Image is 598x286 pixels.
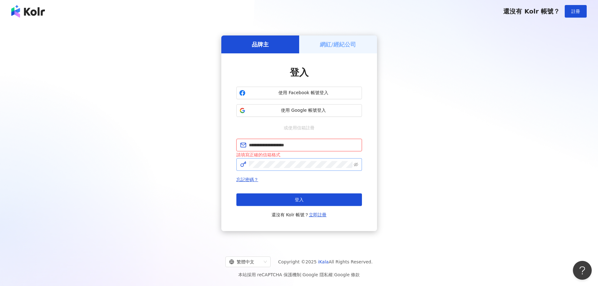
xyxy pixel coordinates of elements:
span: 登入 [290,67,309,78]
span: 使用 Google 帳號登入 [248,107,359,114]
span: 或使用信箱註冊 [279,124,319,131]
button: 註冊 [565,5,587,18]
span: 註冊 [571,9,580,14]
button: 使用 Facebook 帳號登入 [236,87,362,99]
span: 還沒有 Kolr 帳號？ [503,8,560,15]
span: 登入 [295,197,304,202]
div: 繁體中文 [229,257,261,267]
span: 使用 Facebook 帳號登入 [248,90,359,96]
a: 立即註冊 [309,212,326,217]
span: | [333,272,334,277]
span: | [301,272,303,277]
iframe: Help Scout Beacon - Open [573,261,592,280]
a: Google 條款 [334,272,360,277]
h5: 品牌主 [252,40,269,48]
a: Google 隱私權 [303,272,333,277]
span: Copyright © 2025 All Rights Reserved. [278,258,373,266]
img: logo [11,5,45,18]
button: 使用 Google 帳號登入 [236,104,362,117]
a: iKala [318,259,329,264]
span: 還沒有 Kolr 帳號？ [272,211,327,219]
div: 請填寫正確的信箱格式 [236,151,362,158]
button: 登入 [236,193,362,206]
span: 本站採用 reCAPTCHA 保護機制 [238,271,360,278]
a: 忘記密碼？ [236,177,258,182]
h5: 網紅/經紀公司 [320,40,356,48]
span: eye-invisible [354,162,358,167]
